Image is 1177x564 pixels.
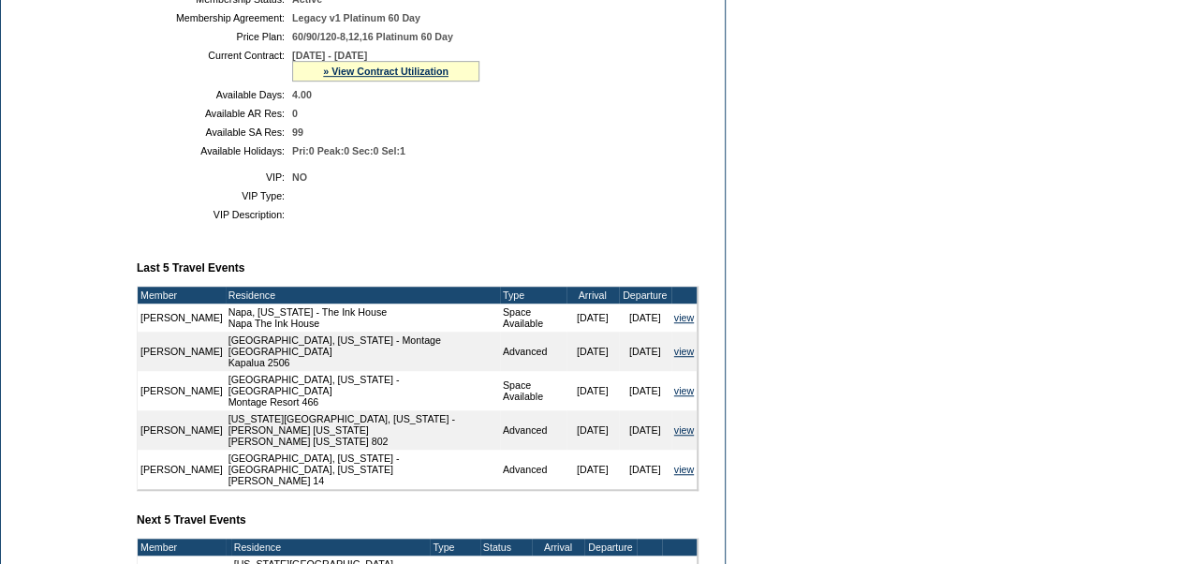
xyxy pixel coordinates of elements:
b: Next 5 Travel Events [137,513,246,527]
td: Membership Agreement: [144,12,285,23]
td: [DATE] [566,450,619,489]
td: VIP Type: [144,190,285,201]
td: [PERSON_NAME] [138,304,226,332]
span: Pri:0 Peak:0 Sec:0 Sel:1 [292,145,405,156]
td: Residence [231,539,431,556]
td: Arrival [532,539,584,556]
td: Available Holidays: [144,145,285,156]
td: [PERSON_NAME] [138,450,226,489]
td: Arrival [566,287,619,304]
td: Space Available [500,371,566,410]
td: Available SA Res: [144,126,285,138]
span: NO [292,171,307,183]
td: VIP Description: [144,209,285,220]
td: Space Available [500,304,566,332]
a: view [674,464,694,475]
td: Advanced [500,332,566,371]
td: [PERSON_NAME] [138,371,226,410]
td: [GEOGRAPHIC_DATA], [US_STATE] - [GEOGRAPHIC_DATA] Montage Resort 466 [226,371,500,410]
td: Available Days: [144,89,285,100]
td: [GEOGRAPHIC_DATA], [US_STATE] - Montage [GEOGRAPHIC_DATA] Kapalua 2506 [226,332,500,371]
td: [DATE] [566,332,619,371]
a: view [674,346,694,357]
td: [DATE] [619,410,671,450]
td: Residence [226,287,500,304]
td: Departure [619,287,671,304]
td: [DATE] [619,332,671,371]
td: Member [138,287,226,304]
td: Type [500,287,566,304]
span: Legacy v1 Platinum 60 Day [292,12,420,23]
td: [GEOGRAPHIC_DATA], [US_STATE] - [GEOGRAPHIC_DATA], [US_STATE] [PERSON_NAME] 14 [226,450,500,489]
td: VIP: [144,171,285,183]
td: [DATE] [566,371,619,410]
td: Advanced [500,450,566,489]
td: [DATE] [619,371,671,410]
td: [DATE] [619,450,671,489]
td: Current Contract: [144,50,285,82]
td: Price Plan: [144,31,285,42]
span: 0 [292,108,298,119]
td: [PERSON_NAME] [138,410,226,450]
td: Napa, [US_STATE] - The Ink House Napa The Ink House [226,304,500,332]
td: [US_STATE][GEOGRAPHIC_DATA], [US_STATE] - [PERSON_NAME] [US_STATE] [PERSON_NAME] [US_STATE] 802 [226,410,500,450]
b: Last 5 Travel Events [137,261,244,275]
span: [DATE] - [DATE] [292,50,367,61]
span: 99 [292,126,303,138]
td: Member [138,539,226,556]
td: Departure [584,539,637,556]
td: Available AR Res: [144,108,285,119]
a: view [674,424,694,436]
td: [DATE] [619,304,671,332]
td: [DATE] [566,410,619,450]
span: 4.00 [292,89,312,100]
td: Status [480,539,532,556]
a: » View Contract Utilization [323,66,449,77]
a: view [674,385,694,396]
td: [DATE] [566,304,619,332]
td: Advanced [500,410,566,450]
span: 60/90/120-8,12,16 Platinum 60 Day [292,31,453,42]
a: view [674,312,694,323]
td: [PERSON_NAME] [138,332,226,371]
td: Type [430,539,479,556]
